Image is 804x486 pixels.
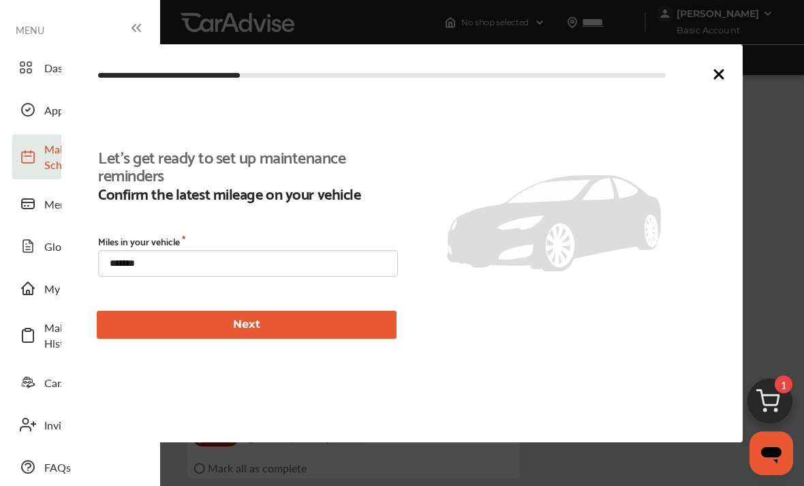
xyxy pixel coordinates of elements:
a: Membership Card [12,186,146,222]
b: Confirm the latest mileage on your vehicle [98,184,389,202]
span: Dashboard [44,60,140,76]
a: My Garage [12,271,146,306]
span: Approvals [44,102,140,118]
span: 1 [775,376,792,393]
iframe: Button to launch messaging window, conversation in progress [749,431,793,475]
a: FAQs [12,449,146,485]
a: CarAdvise 360 [12,365,146,400]
span: MENU [16,25,44,35]
img: cart_icon.3d0951e8.svg [737,372,803,438]
a: Dashboard [12,50,146,85]
b: Let's get ready to set up maintenance reminders [98,147,389,183]
a: Invite Friends [12,407,146,442]
span: Maintenance Schedule [44,141,140,172]
a: Approvals [12,92,146,127]
img: placeholder_car.fcab19be.svg [447,175,661,271]
span: FAQs [44,459,140,475]
button: Next [97,311,397,339]
span: Maintenance History [44,320,140,351]
a: Glovebox [12,228,146,264]
span: My Garage [44,281,140,297]
span: Invite Friends [44,417,140,433]
a: Maintenance History [12,313,146,358]
span: Membership Card [44,196,140,212]
span: Glovebox [44,239,140,254]
label: Miles in your vehicle [98,236,398,247]
span: CarAdvise 360 [44,375,140,391]
a: Maintenance Schedule [12,134,146,179]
